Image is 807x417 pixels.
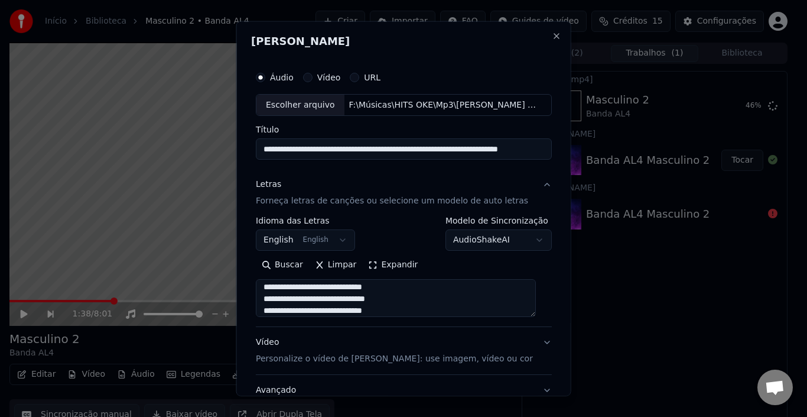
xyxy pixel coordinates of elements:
[256,94,344,115] div: Escolher arquivo
[364,73,380,81] label: URL
[256,195,528,207] p: Forneça letras de canções ou selecione um modelo de auto letras
[256,169,552,216] button: LetrasForneça letras de canções ou selecione um modelo de auto letras
[256,256,309,274] button: Buscar
[256,327,552,374] button: VídeoPersonalize o vídeo de [PERSON_NAME]: use imagem, vídeo ou cor
[256,216,552,327] div: LetrasForneça letras de canções ou selecione um modelo de auto letras
[256,216,355,225] label: Idioma das Letras
[256,353,533,365] p: Personalize o vídeo de [PERSON_NAME]: use imagem, vídeo ou cor
[362,256,424,274] button: Expandir
[270,73,294,81] label: Áudio
[256,179,281,190] div: Letras
[256,337,533,365] div: Vídeo
[256,125,552,134] label: Título
[256,375,552,406] button: Avançado
[445,216,551,225] label: Modelo de Sincronização
[251,35,557,46] h2: [PERSON_NAME]
[317,73,340,81] label: Vídeo
[344,99,545,111] div: F:\Músicas\HITS OKE\Mp3\[PERSON_NAME] e Panda - Boate Azul⧸Página de amigos⧸Evidências (Dvd Nosta...
[308,256,362,274] button: Limpar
